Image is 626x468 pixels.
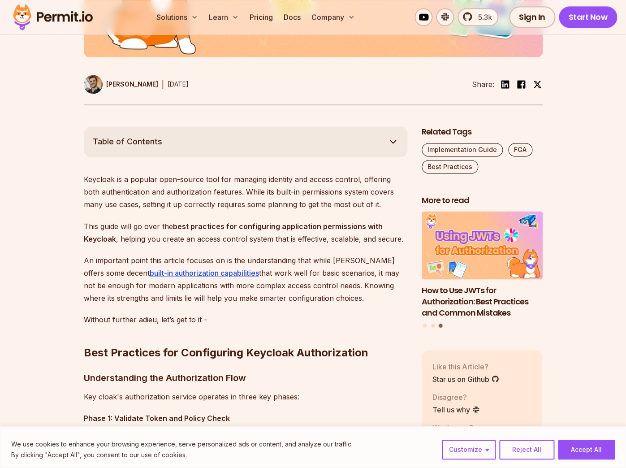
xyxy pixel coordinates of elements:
p: Without further adieu, let’s get to it - [84,313,407,325]
strong: best practices for configuring application permissions with Keycloak [84,221,383,243]
span: Table of Contents [93,135,162,148]
button: Go to slide 2 [431,324,435,327]
h2: Best Practices for Configuring Keycloak Authorization [84,309,407,360]
a: Best Practices [422,160,478,173]
p: Want more? [432,422,502,433]
button: Table of Contents [84,126,407,157]
div: Posts [422,211,543,329]
a: 5.3k [458,8,498,26]
button: Company [308,8,358,26]
button: Go to slide 1 [423,324,427,327]
button: Learn [205,8,242,26]
img: How to Use JWTs for Authorization: Best Practices and Common Mistakes [422,211,543,279]
p: Disagree? [432,391,480,402]
img: Daniel Bass [84,75,103,94]
button: Solutions [153,8,202,26]
img: Permit logo [9,2,97,32]
a: Implementation Guide [422,143,503,156]
h2: More to read [422,195,543,206]
a: FGA [508,143,532,156]
p: Keycloak is a popular open-source tool for managing identity and access control, offering both au... [84,173,407,211]
span: 5.3k [473,12,492,22]
img: linkedin [500,79,510,90]
img: facebook [516,79,527,90]
a: How to Use JWTs for Authorization: Best Practices and Common MistakesHow to Use JWTs for Authoriz... [422,211,543,318]
p: By clicking "Accept All", you consent to our use of cookies. [11,450,353,460]
img: twitter [533,80,542,89]
h3: Understanding the Authorization Flow [84,370,407,385]
h3: How to Use JWTs for Authorization: Best Practices and Common Mistakes [422,285,543,318]
button: Accept All [558,440,615,459]
p: We use cookies to enhance your browsing experience, serve personalized ads or content, and analyz... [11,439,353,450]
p: [PERSON_NAME] [106,80,158,89]
a: Docs [280,8,304,26]
a: Sign In [509,6,555,28]
a: Pricing [246,8,276,26]
p: Key cloak's authorization service operates in three key phases: [84,390,407,403]
p: This guide will go over the , helping you create an access control system that is effective, scal... [84,220,407,245]
a: Start Now [559,6,617,28]
button: Reject All [499,440,554,459]
div: | [162,79,164,90]
time: [DATE] [168,80,189,88]
a: [PERSON_NAME] [84,75,158,94]
p: Like this Article? [432,361,499,372]
li: Share: [472,79,494,90]
button: Customize [442,440,496,459]
a: Tell us why [432,404,480,415]
p: An important point this article focuses on is the understanding that while [PERSON_NAME] offers s... [84,254,407,304]
button: Go to slide 3 [439,324,443,328]
strong: Phase 1: Validate Token and Policy Check [84,413,230,422]
li: 3 of 3 [422,211,543,318]
h2: Related Tags [422,126,543,138]
a: Star us on Github [432,373,499,384]
a: built-in authorization capabilities [150,268,259,277]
